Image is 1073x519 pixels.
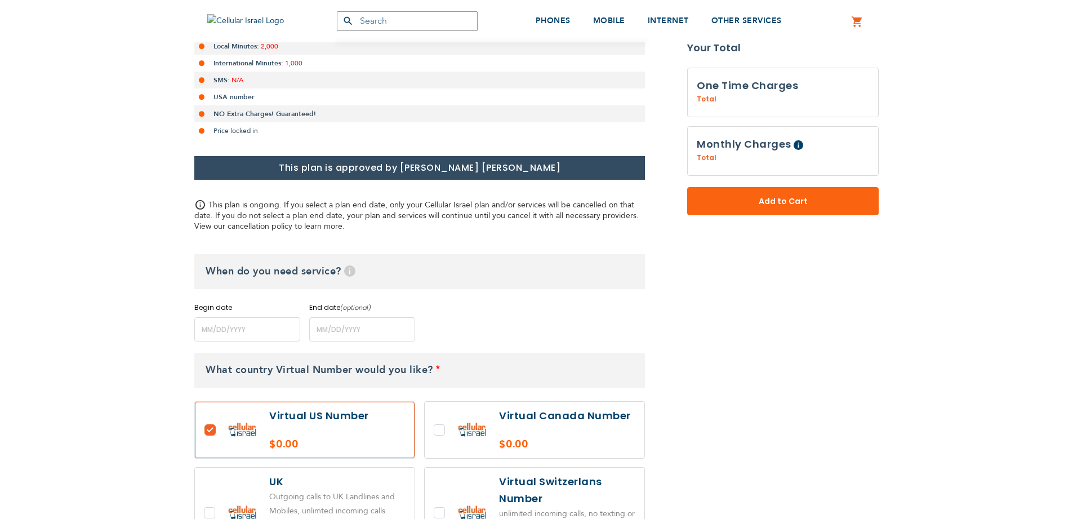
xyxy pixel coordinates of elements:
[724,196,842,207] span: Add to Cart
[285,59,302,68] span: 1,000
[213,76,230,85] strong: SMS:
[337,11,478,31] input: Search
[340,303,371,312] i: (optional)
[213,59,283,68] strong: International Minutes:
[794,140,803,150] span: Help
[697,77,869,94] h3: One Time Charges
[194,199,639,232] span: This plan is ongoing. If you select a plan end date, only your Cellular Israel plan and/or servic...
[207,14,314,28] img: Cellular Israel Logo
[344,265,355,277] span: Help
[194,303,300,313] label: Begin date
[687,39,879,56] strong: Your Total
[206,363,433,377] span: What country Virtual Number would you like?
[231,76,243,85] span: N/A
[194,156,645,180] h1: This plan is approved by [PERSON_NAME] [PERSON_NAME]
[261,42,278,51] span: 2,000
[697,153,716,163] span: Total
[711,15,782,26] span: OTHER SERVICES
[213,92,255,101] strong: USA number
[309,317,415,341] input: MM/DD/YYYY
[213,109,316,118] strong: NO Extra Charges! Guaranteed!
[194,122,645,139] li: Price locked in
[697,94,716,104] span: Total
[309,303,415,313] label: End date
[687,187,879,215] button: Add to Cart
[697,137,791,151] span: Monthly Charges
[194,254,645,289] h3: When do you need service?
[593,15,625,26] span: MOBILE
[648,15,689,26] span: INTERNET
[536,15,571,26] span: PHONES
[194,317,300,341] input: MM/DD/YYYY
[213,42,259,51] strong: Local Minutes:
